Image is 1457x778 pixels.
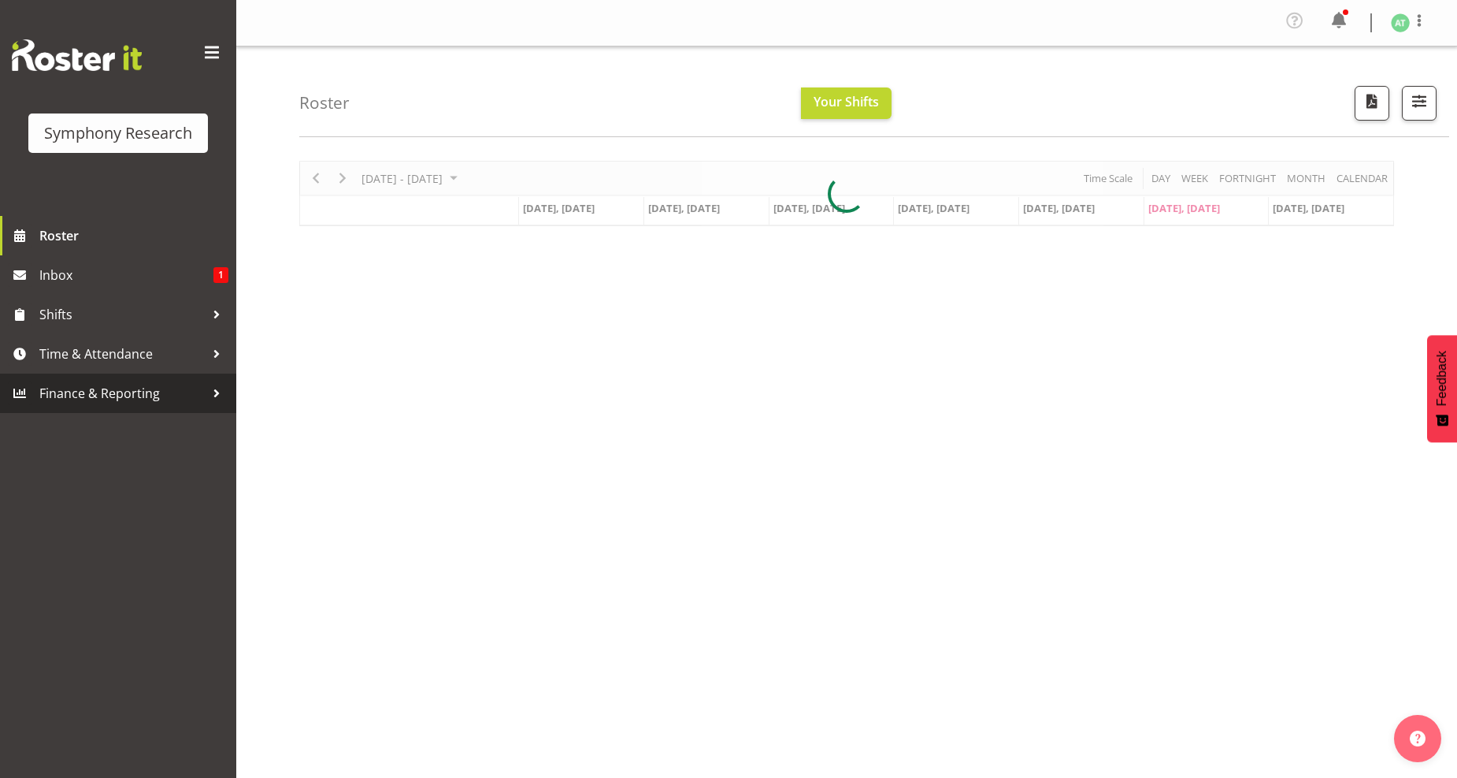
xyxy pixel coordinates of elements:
span: Feedback [1435,351,1449,406]
span: Time & Attendance [39,342,205,366]
img: Rosterit website logo [12,39,142,71]
div: Symphony Research [44,121,192,145]
button: Feedback - Show survey [1427,335,1457,442]
span: Inbox [39,263,213,287]
span: Finance & Reporting [39,382,205,405]
span: Roster [39,224,228,248]
img: help-xxl-2.png [1410,731,1425,746]
img: angela-tunnicliffe1838.jpg [1391,13,1410,32]
span: 1 [213,267,228,283]
button: Your Shifts [801,87,892,119]
span: Shifts [39,303,205,326]
h4: Roster [299,94,350,112]
span: Your Shifts [814,93,879,110]
button: Filter Shifts [1402,86,1437,121]
button: Download a PDF of the roster according to the set date range. [1355,86,1389,121]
